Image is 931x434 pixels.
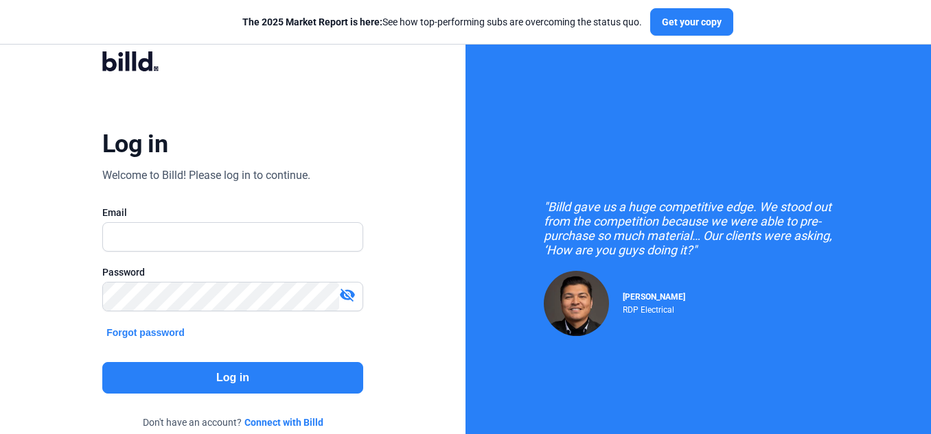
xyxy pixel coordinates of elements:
a: Connect with Billd [244,415,323,429]
div: Password [102,265,363,279]
span: [PERSON_NAME] [623,292,685,302]
div: Email [102,206,363,219]
button: Log in [102,362,363,394]
div: Log in [102,129,168,159]
div: See how top-performing subs are overcoming the status quo. [242,15,642,29]
div: "Billd gave us a huge competitive edge. We stood out from the competition because we were able to... [544,200,853,257]
mat-icon: visibility_off [339,287,356,303]
div: Welcome to Billd! Please log in to continue. [102,167,310,184]
button: Get your copy [650,8,733,36]
div: Don't have an account? [102,415,363,429]
img: Raul Pacheco [544,271,609,336]
span: The 2025 Market Report is here: [242,16,382,27]
button: Forgot password [102,325,189,340]
div: RDP Electrical [623,302,685,315]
